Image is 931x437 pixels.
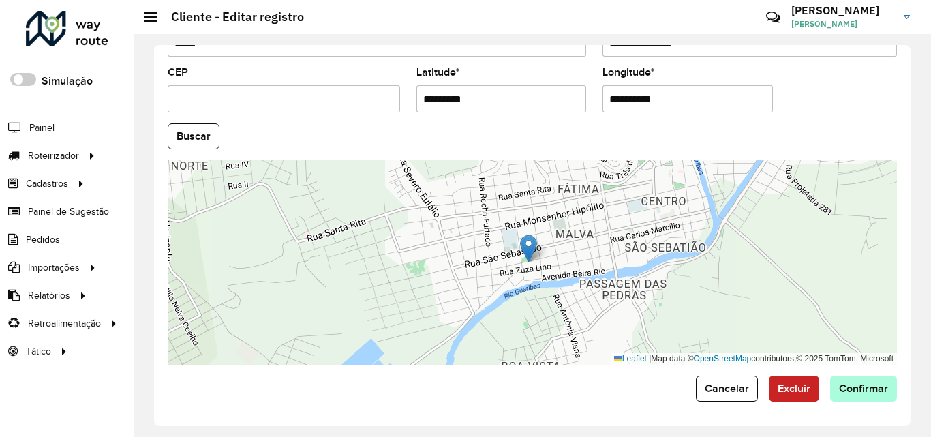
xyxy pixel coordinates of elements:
span: | [649,354,651,363]
label: CEP [168,64,188,80]
label: Latitude [416,64,460,80]
a: Contato Rápido [759,3,788,32]
h2: Cliente - Editar registro [157,10,304,25]
span: Cadastros [26,177,68,191]
span: Cancelar [705,382,749,394]
span: Importações [28,260,80,275]
a: OpenStreetMap [694,354,752,363]
button: Buscar [168,123,219,149]
img: Marker [520,235,537,262]
div: Map data © contributors,© 2025 TomTom, Microsoft [611,353,897,365]
span: Pedidos [26,232,60,247]
span: Excluir [778,382,810,394]
span: Tático [26,344,51,359]
span: Painel de Sugestão [28,205,109,219]
span: Painel [29,121,55,135]
span: Roteirizador [28,149,79,163]
span: Retroalimentação [28,316,101,331]
a: Leaflet [614,354,647,363]
h3: [PERSON_NAME] [791,4,894,17]
span: Confirmar [839,382,888,394]
label: Simulação [42,73,93,89]
label: Longitude [602,64,655,80]
button: Confirmar [830,376,897,402]
span: Relatórios [28,288,70,303]
button: Cancelar [696,376,758,402]
button: Excluir [769,376,819,402]
span: [PERSON_NAME] [791,18,894,30]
